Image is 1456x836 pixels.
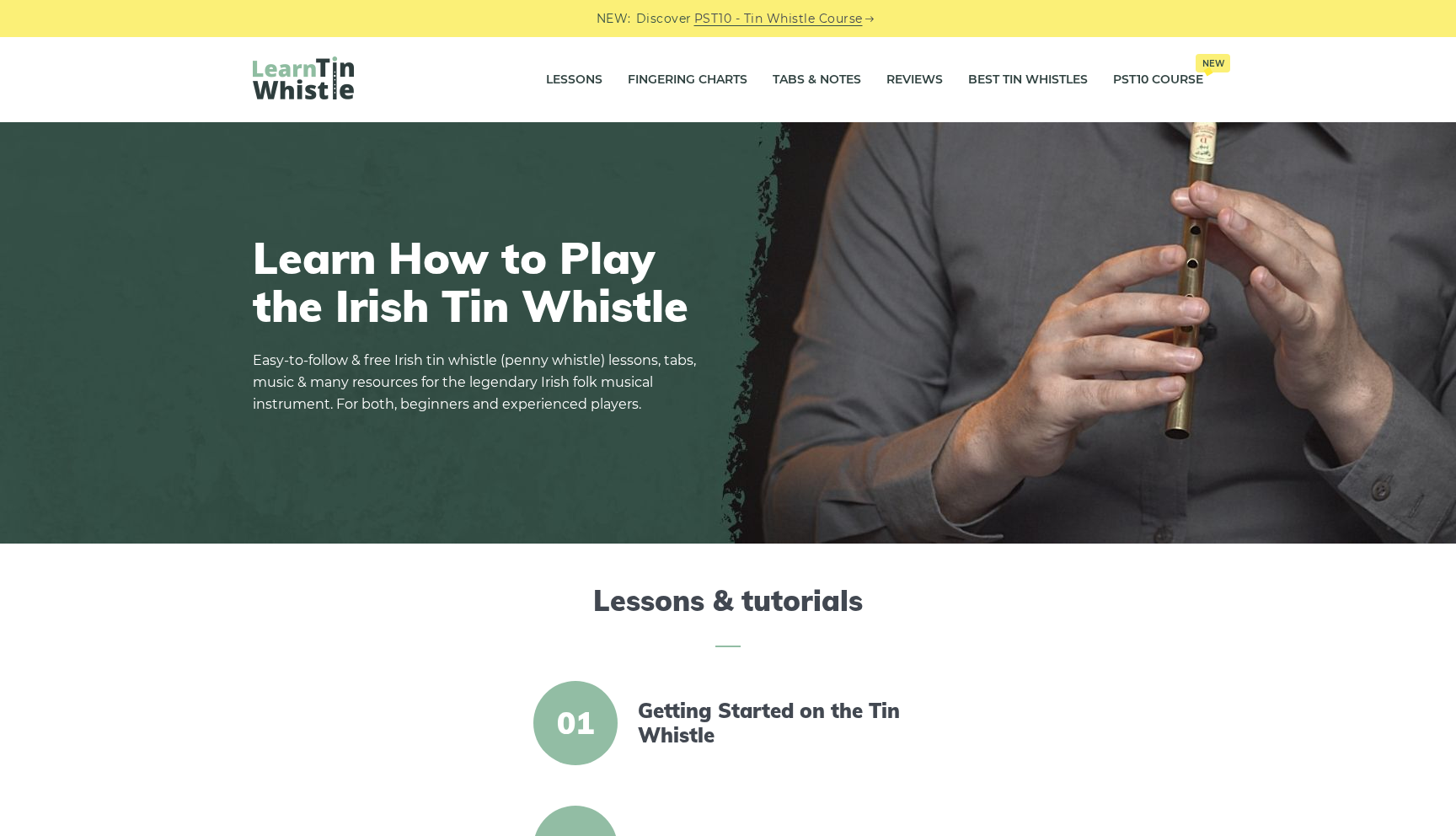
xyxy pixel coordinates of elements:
[253,233,708,330] h1: Learn How to Play the Irish Tin Whistle
[968,59,1088,101] a: Best Tin Whistles
[773,59,861,101] a: Tabs & Notes
[628,59,747,101] a: Fingering Charts
[253,56,354,99] img: LearnTinWhistle.com
[533,681,618,765] span: 01
[638,699,928,748] a: Getting Started on the Tin Whistle
[253,584,1203,647] h2: Lessons & tutorials
[546,59,602,101] a: Lessons
[1196,54,1230,72] span: New
[886,59,943,101] a: Reviews
[253,350,708,415] p: Easy-to-follow & free Irish tin whistle (penny whistle) lessons, tabs, music & many resources for...
[1113,59,1203,101] a: PST10 CourseNew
